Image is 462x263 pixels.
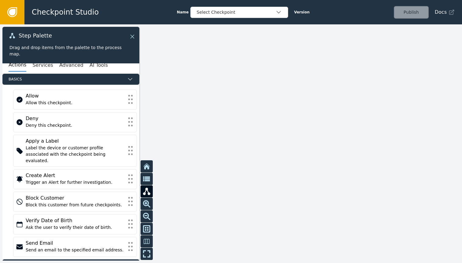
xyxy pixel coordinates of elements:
div: Verify Date of Birth [26,217,124,224]
a: Docs [435,9,455,16]
div: Allow this checkpoint. [26,100,124,106]
div: Apply a Label [26,137,124,145]
div: Select Checkpoint [197,9,276,16]
span: Name [177,9,189,15]
div: Ask the user to verify their date of birth. [26,224,124,231]
button: Advanced [59,59,83,72]
div: Allow [26,92,124,100]
div: Block this customer from future checkpoints. [26,202,124,208]
div: Trigger an Alert for further investigation. [26,179,124,186]
div: Label the device or customer profile associated with the checkpoint being evaluated. [26,145,124,164]
div: Deny [26,115,124,122]
span: Docs [435,9,447,16]
span: Version [294,9,310,15]
div: Drag and drop items from the palette to the process map. [9,44,132,57]
button: Select Checkpoint [190,7,288,18]
div: Create Alert [26,172,124,179]
div: Send Email [26,240,124,247]
button: Services [32,59,53,72]
button: Actions [9,59,26,72]
div: Block Customer [26,194,124,202]
div: Send an email to the specified email address. [26,247,124,253]
span: Step Palette [19,33,52,38]
div: Deny this checkpoint. [26,122,124,129]
button: AI Tools [90,59,108,72]
span: Basics [9,76,125,82]
span: Checkpoint Studio [32,7,99,18]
